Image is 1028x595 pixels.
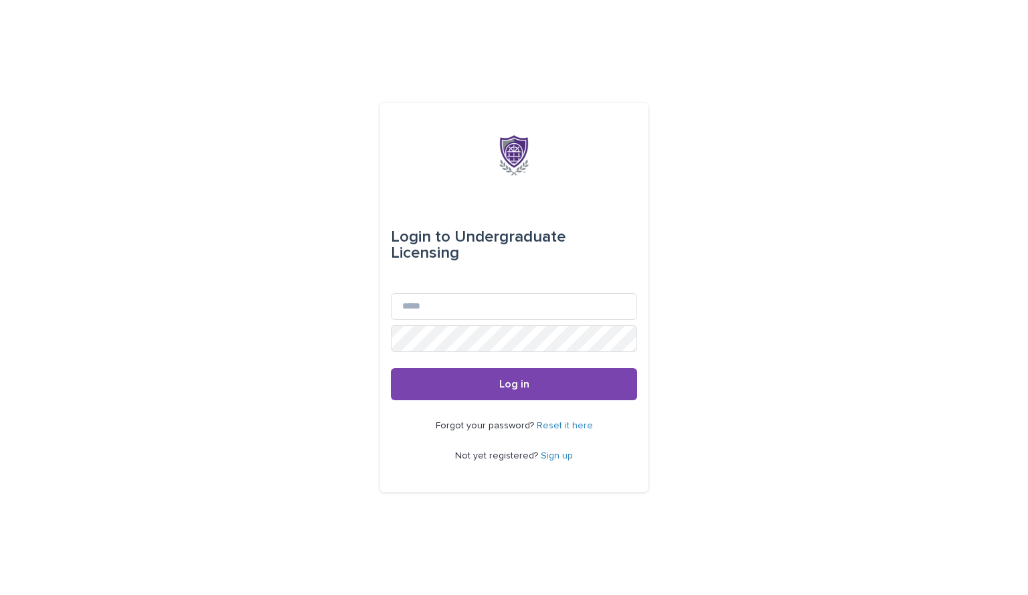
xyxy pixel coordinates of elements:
[537,421,593,430] a: Reset it here
[436,421,537,430] span: Forgot your password?
[499,135,529,175] img: x6gApCqSSRW4kcS938hP
[499,379,529,390] span: Log in
[391,229,450,245] span: Login to
[455,451,541,460] span: Not yet registered?
[391,368,637,400] button: Log in
[541,451,573,460] a: Sign up
[391,218,637,272] div: Undergraduate Licensing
